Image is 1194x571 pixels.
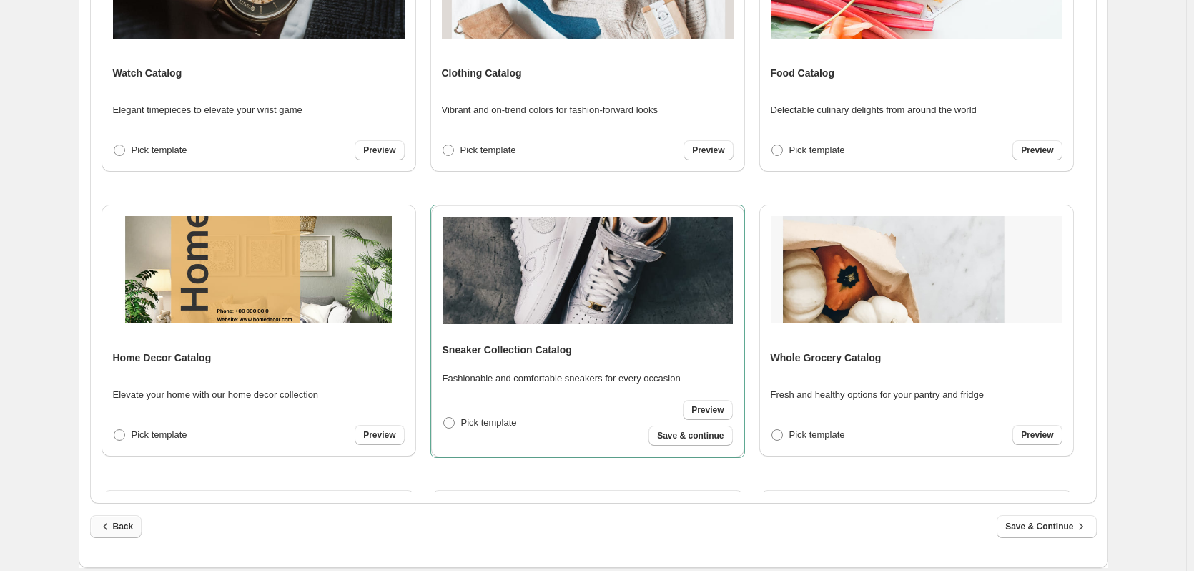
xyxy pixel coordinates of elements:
[113,66,182,80] h4: Watch Catalog
[657,430,724,441] span: Save & continue
[355,425,404,445] a: Preview
[1012,425,1062,445] a: Preview
[113,103,302,117] p: Elegant timepieces to elevate your wrist game
[691,404,724,416] span: Preview
[789,429,845,440] span: Pick template
[1021,145,1053,156] span: Preview
[460,145,516,155] span: Pick template
[132,429,187,440] span: Pick template
[1021,429,1053,441] span: Preview
[442,66,522,80] h4: Clothing Catalog
[355,140,404,160] a: Preview
[692,145,724,156] span: Preview
[771,388,984,402] p: Fresh and healthy options for your pantry and fridge
[997,515,1096,538] button: Save & Continue
[684,140,733,160] a: Preview
[443,371,681,386] p: Fashionable and comfortable sneakers for every occasion
[771,103,977,117] p: Delectable culinary delights from around the world
[442,103,658,117] p: Vibrant and on-trend colors for fashion-forward looks
[1012,140,1062,160] a: Preview
[771,66,834,80] h4: Food Catalog
[113,388,319,402] p: Elevate your home with our home decor collection
[363,429,395,441] span: Preview
[90,515,142,538] button: Back
[113,351,212,365] h4: Home Decor Catalog
[99,519,134,534] span: Back
[648,426,732,446] button: Save & continue
[1005,519,1087,534] span: Save & Continue
[683,400,732,420] a: Preview
[461,417,517,428] span: Pick template
[132,145,187,155] span: Pick template
[771,351,882,365] h4: Whole Grocery Catalog
[789,145,845,155] span: Pick template
[363,145,395,156] span: Preview
[443,343,572,357] h4: Sneaker Collection Catalog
